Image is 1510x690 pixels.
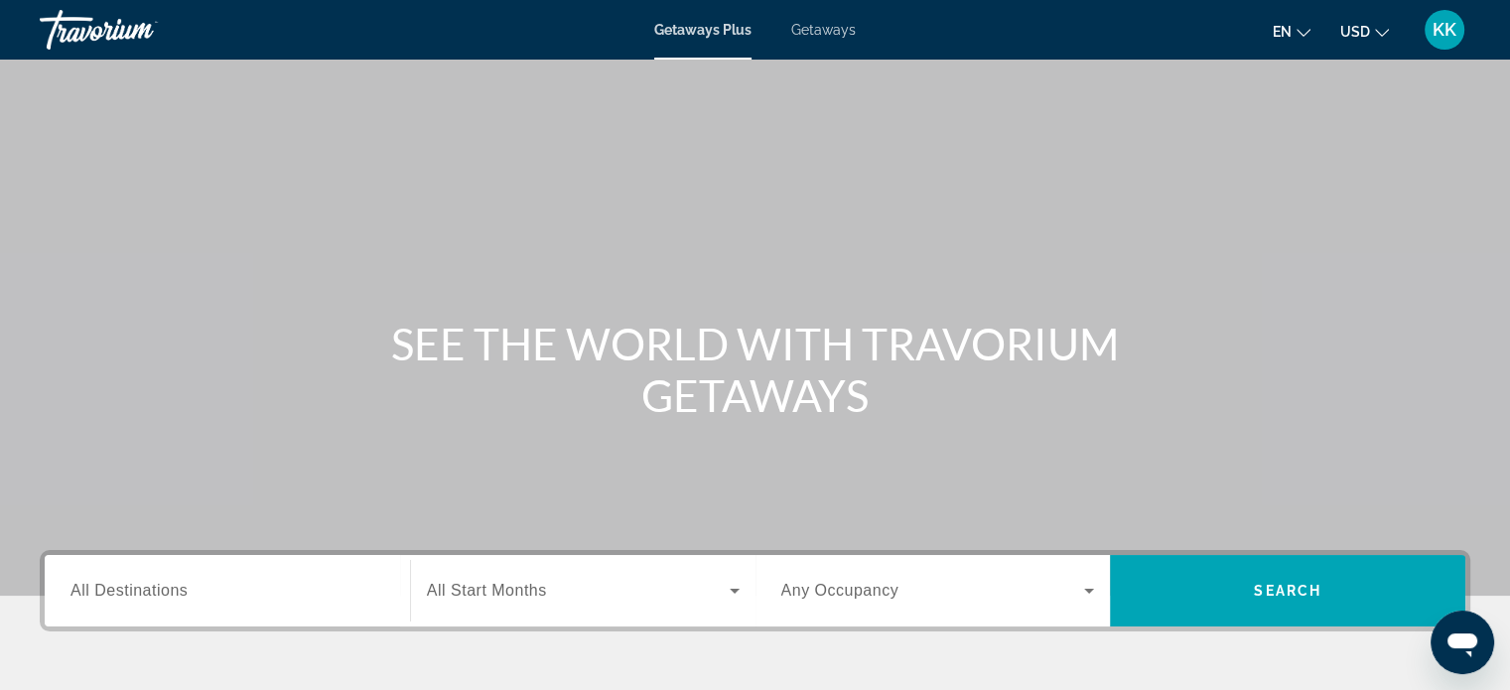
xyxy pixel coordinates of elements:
[1419,9,1470,51] button: User Menu
[1273,17,1310,46] button: Change language
[1340,17,1389,46] button: Change currency
[791,22,856,38] a: Getaways
[383,318,1128,421] h1: SEE THE WORLD WITH TRAVORIUM GETAWAYS
[1110,555,1465,626] button: Search
[1273,24,1292,40] span: en
[427,582,547,599] span: All Start Months
[781,582,899,599] span: Any Occupancy
[1431,611,1494,674] iframe: Button to launch messaging window
[45,555,1465,626] div: Search widget
[1340,24,1370,40] span: USD
[1433,20,1456,40] span: KK
[654,22,752,38] a: Getaways Plus
[1254,583,1321,599] span: Search
[70,582,188,599] span: All Destinations
[40,4,238,56] a: Travorium
[70,580,384,604] input: Select destination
